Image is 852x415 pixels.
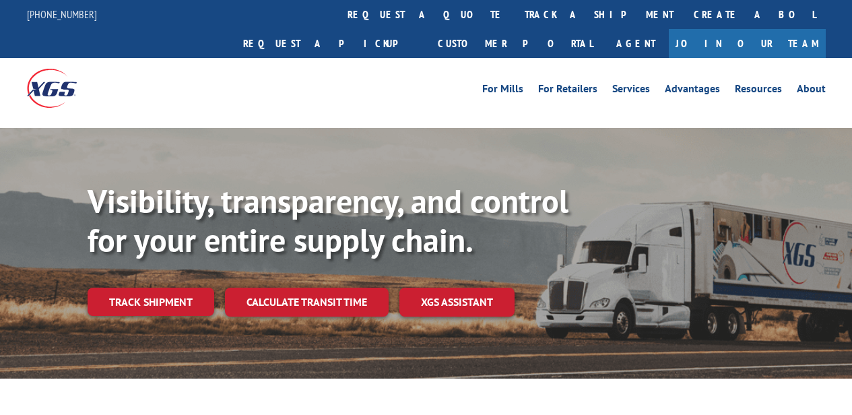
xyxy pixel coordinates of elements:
a: Join Our Team [669,29,826,58]
a: XGS ASSISTANT [399,288,515,317]
a: Services [612,84,650,98]
a: Advantages [665,84,720,98]
a: Customer Portal [428,29,603,58]
a: Resources [735,84,782,98]
a: Request a pickup [233,29,428,58]
b: Visibility, transparency, and control for your entire supply chain. [88,180,568,261]
a: Track shipment [88,288,214,316]
a: Agent [603,29,669,58]
a: About [797,84,826,98]
a: For Retailers [538,84,597,98]
a: [PHONE_NUMBER] [27,7,97,21]
a: Calculate transit time [225,288,389,317]
a: For Mills [482,84,523,98]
